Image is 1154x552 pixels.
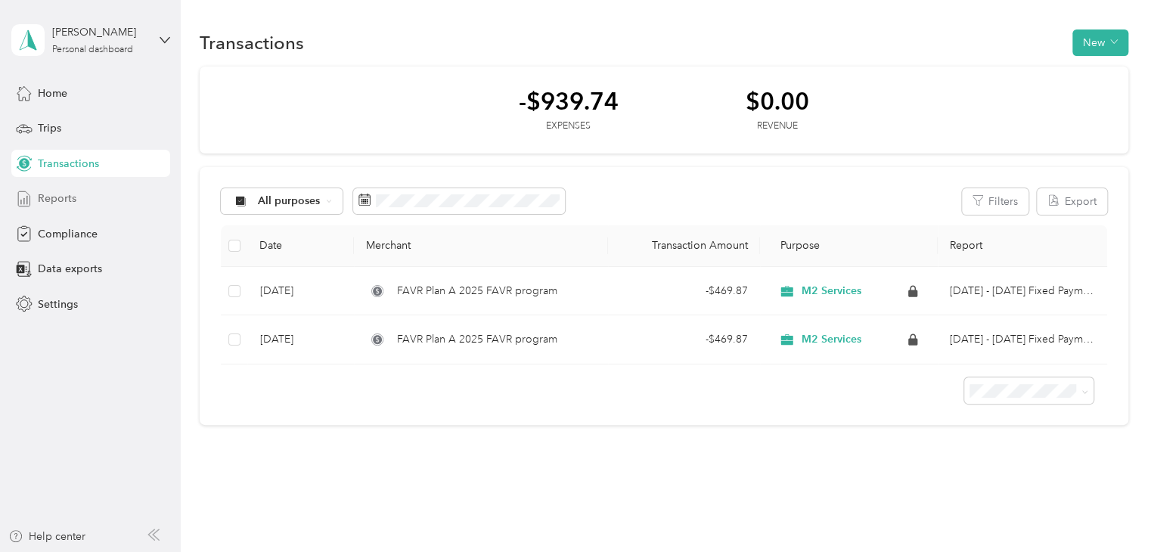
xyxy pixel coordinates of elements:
button: Help center [8,529,85,544]
div: $0.00 [746,88,809,114]
span: Trips [38,120,61,136]
span: FAVR Plan A 2025 FAVR program [397,331,557,348]
div: - $469.87 [620,283,748,299]
span: Home [38,85,67,101]
div: Personal dashboard [52,45,133,54]
span: Data exports [38,261,102,277]
div: Revenue [746,119,809,133]
button: Filters [962,188,1028,215]
th: Report [938,225,1107,267]
th: Merchant [354,225,607,267]
td: Aug 1 - 31, 2025 Fixed Payment [938,315,1107,364]
button: Export [1037,188,1107,215]
span: Compliance [38,226,98,242]
h1: Transactions [200,35,304,51]
div: Expenses [519,119,619,133]
td: Sep 1 - 30, 2025 Fixed Payment [938,267,1107,316]
div: - $469.87 [620,331,748,348]
div: -$939.74 [519,88,619,114]
div: [PERSON_NAME] [52,24,147,40]
td: [DATE] [247,267,354,316]
span: Transactions [38,156,99,172]
td: [DATE] [247,315,354,364]
span: M2 Services [802,284,861,298]
button: New [1072,29,1128,56]
span: Purpose [772,239,820,252]
span: Settings [38,296,78,312]
span: All purposes [258,196,321,206]
th: Date [247,225,354,267]
span: FAVR Plan A 2025 FAVR program [397,283,557,299]
span: Reports [38,191,76,206]
th: Transaction Amount [608,225,760,267]
span: M2 Services [802,333,861,346]
iframe: Everlance-gr Chat Button Frame [1069,467,1154,552]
